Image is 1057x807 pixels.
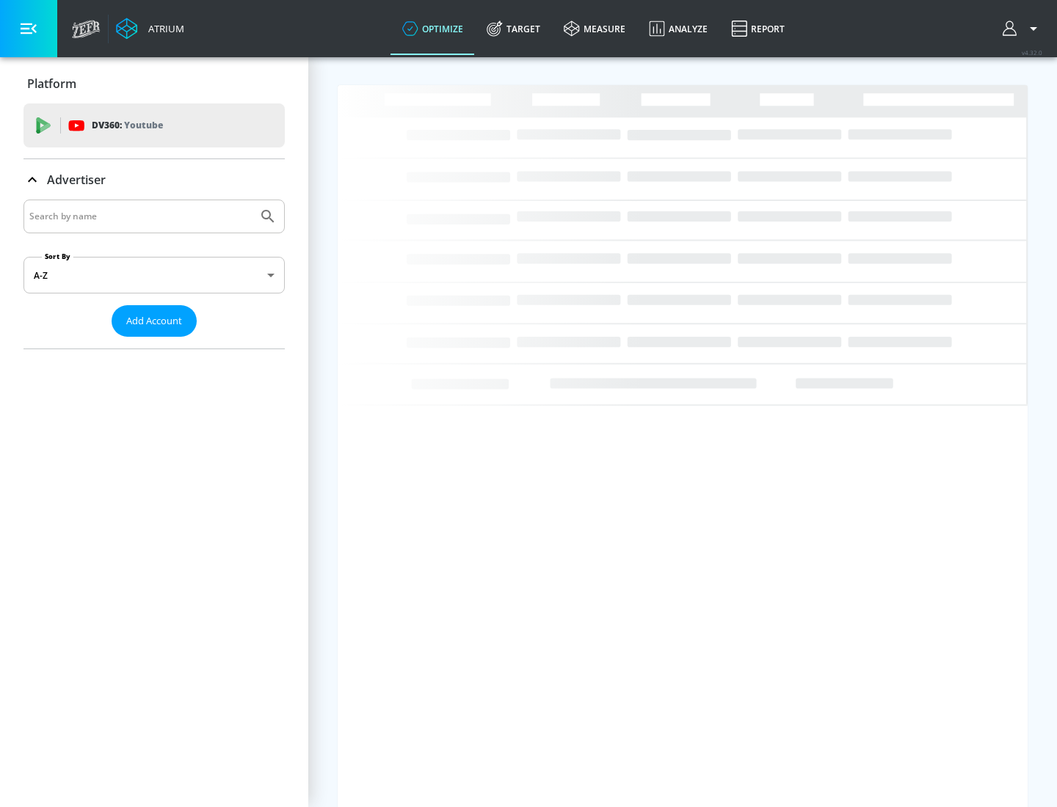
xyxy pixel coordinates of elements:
div: Atrium [142,22,184,35]
p: Advertiser [47,172,106,188]
a: Target [475,2,552,55]
div: Advertiser [23,200,285,348]
a: Atrium [116,18,184,40]
input: Search by name [29,207,252,226]
label: Sort By [42,252,73,261]
div: Platform [23,63,285,104]
a: optimize [391,2,475,55]
span: Add Account [126,313,182,329]
nav: list of Advertiser [23,337,285,348]
p: DV360: [92,117,163,134]
button: Add Account [112,305,197,337]
a: Analyze [637,2,719,55]
p: Youtube [124,117,163,133]
a: Report [719,2,796,55]
div: Advertiser [23,159,285,200]
span: v 4.32.0 [1022,48,1042,56]
div: A-Z [23,257,285,293]
a: measure [552,2,637,55]
div: DV360: Youtube [23,103,285,147]
p: Platform [27,76,76,92]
